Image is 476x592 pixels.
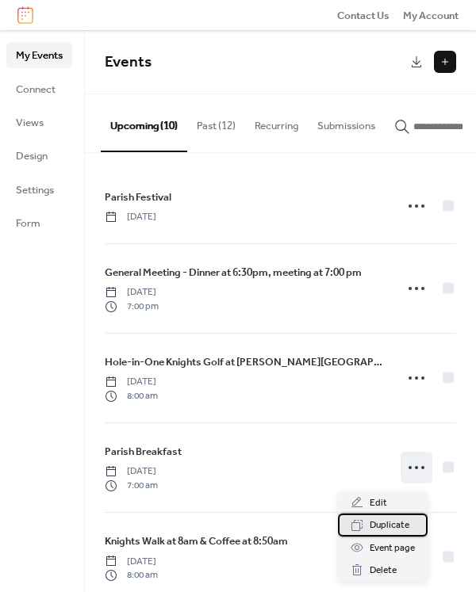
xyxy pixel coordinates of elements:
[105,189,171,205] span: Parish Festival
[17,6,33,24] img: logo
[105,300,159,314] span: 7:00 pm
[6,109,72,135] a: Views
[6,42,72,67] a: My Events
[16,148,48,164] span: Design
[245,94,308,150] button: Recurring
[370,518,409,533] span: Duplicate
[101,94,187,151] button: Upcoming (10)
[105,48,152,77] span: Events
[105,375,158,389] span: [DATE]
[370,563,397,579] span: Delete
[16,182,54,198] span: Settings
[403,8,459,24] span: My Account
[370,540,415,556] span: Event page
[105,265,362,281] span: General Meeting - Dinner at 6:30pm, meeting at 7:00 pm
[403,7,459,23] a: My Account
[105,555,158,569] span: [DATE]
[6,177,72,202] a: Settings
[105,354,385,370] span: Hole-in-One Knights Golf at [PERSON_NAME][GEOGRAPHIC_DATA] all levels of skill welcomed, Contact ...
[105,568,158,582] span: 8:00 am
[105,285,159,300] span: [DATE]
[105,389,158,403] span: 8:00 am
[105,189,171,206] a: Parish Festival
[6,143,72,168] a: Design
[105,353,385,371] a: Hole-in-One Knights Golf at [PERSON_NAME][GEOGRAPHIC_DATA] all levels of skill welcomed, Contact ...
[105,533,288,549] span: Knights Walk at 8am & Coffee at 8:50am
[16,48,63,63] span: My Events
[6,76,72,101] a: Connect
[6,210,72,235] a: Form
[337,8,390,24] span: Contact Us
[105,479,158,493] span: 7:00 am
[370,495,387,511] span: Edit
[187,94,245,150] button: Past (12)
[105,210,156,224] span: [DATE]
[16,216,40,231] span: Form
[337,7,390,23] a: Contact Us
[105,533,288,550] a: Knights Walk at 8am & Coffee at 8:50am
[16,115,44,131] span: Views
[105,264,362,281] a: General Meeting - Dinner at 6:30pm, meeting at 7:00 pm
[105,443,182,460] a: Parish Breakfast
[308,94,385,150] button: Submissions
[16,82,56,97] span: Connect
[105,464,158,479] span: [DATE]
[105,444,182,460] span: Parish Breakfast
